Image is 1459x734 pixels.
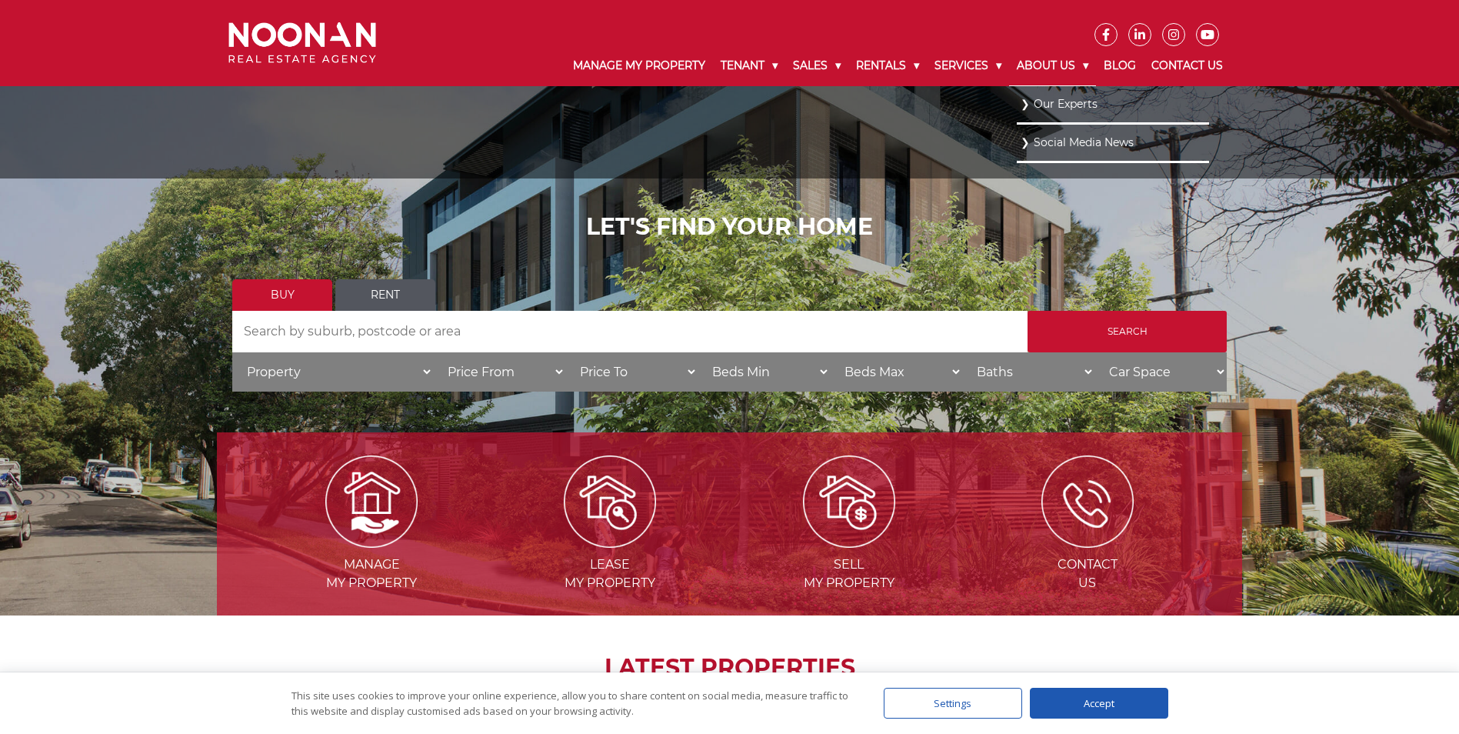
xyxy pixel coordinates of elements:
[564,455,656,548] img: Lease my property
[731,556,967,592] span: Sell my Property
[232,213,1227,241] h1: LET'S FIND YOUR HOME
[228,22,376,63] img: Noonan Real Estate Agency
[970,493,1205,590] a: ContactUs
[970,556,1205,592] span: Contact Us
[1041,455,1134,548] img: ICONS
[884,688,1022,719] div: Settings
[785,46,848,85] a: Sales
[803,455,895,548] img: Sell my property
[291,688,853,719] div: This site uses cookies to improve your online experience, allow you to share content on social me...
[731,493,967,590] a: Sellmy Property
[1028,311,1227,352] input: Search
[492,556,728,592] span: Lease my Property
[1096,46,1144,85] a: Blog
[232,279,332,311] a: Buy
[492,493,728,590] a: Leasemy Property
[232,311,1028,352] input: Search by suburb, postcode or area
[848,46,927,85] a: Rentals
[335,279,435,311] a: Rent
[1021,132,1205,153] a: Social Media News
[565,46,713,85] a: Manage My Property
[1009,46,1096,86] a: About Us
[713,46,785,85] a: Tenant
[1144,46,1231,85] a: Contact Us
[254,556,489,592] span: Manage my Property
[927,46,1009,85] a: Services
[1021,94,1205,115] a: Our Experts
[1030,688,1168,719] div: Accept
[255,654,1204,682] h2: LATEST PROPERTIES
[325,455,418,548] img: Manage my Property
[254,493,489,590] a: Managemy Property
